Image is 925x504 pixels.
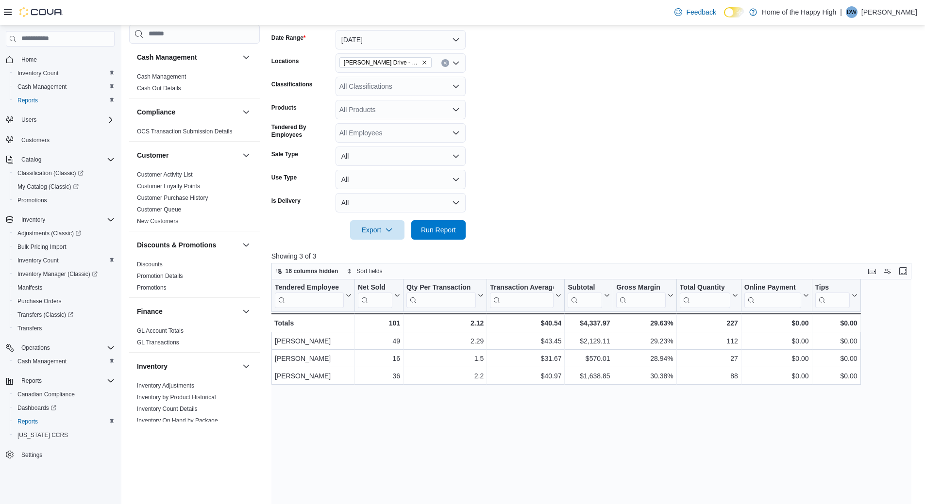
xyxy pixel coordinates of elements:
a: Cash Management [137,73,186,80]
label: Products [271,104,297,112]
span: Classification (Classic) [17,169,84,177]
span: [PERSON_NAME] Drive - Friendly Stranger [344,58,420,67]
span: Inventory Count [17,257,59,264]
span: Classification (Classic) [14,167,115,179]
div: 29.23% [616,335,673,347]
button: Reports [10,94,118,107]
span: Cash Management [17,358,67,365]
label: Classifications [271,81,313,88]
div: Tips [815,283,849,293]
span: Promotions [14,195,115,206]
span: Canadian Compliance [14,389,115,400]
button: Open list of options [452,82,460,90]
div: 29.63% [616,317,673,329]
button: Online Payment [744,283,809,308]
div: Net Sold [358,283,392,293]
a: Home [17,54,41,65]
span: Export [356,220,399,240]
div: 2.29 [406,335,484,347]
button: Home [2,52,118,66]
p: Showing 3 of 3 [271,251,918,261]
h3: Cash Management [137,52,197,62]
button: Inventory [2,213,118,227]
button: Transfers [10,322,118,335]
button: Remove Dundas - Osler Drive - Friendly Stranger from selection in this group [421,60,427,65]
span: Promotion Details [137,272,183,280]
a: Discounts [137,261,163,268]
span: Catalog [17,154,115,165]
button: Display options [882,265,893,277]
button: Inventory [137,361,238,371]
a: Settings [17,449,46,461]
button: [US_STATE] CCRS [10,428,118,442]
span: Inventory Manager (Classic) [14,268,115,280]
button: Customer [137,150,238,160]
div: Transaction Average [490,283,554,308]
label: Use Type [271,174,297,181]
a: Transfers (Classic) [10,308,118,322]
span: Customer Queue [137,206,181,213]
span: Reports [14,416,115,427]
a: My Catalog (Classic) [10,180,118,194]
div: [PERSON_NAME] [275,335,352,347]
span: Dashboards [17,404,56,412]
a: Canadian Compliance [14,389,79,400]
span: Inventory Adjustments [137,382,194,390]
button: Enter fullscreen [897,265,909,277]
div: $0.00 [815,317,857,329]
div: $0.00 [744,317,809,329]
div: [PERSON_NAME] [275,370,352,382]
button: Compliance [137,107,238,117]
span: Customers [17,133,115,146]
button: Cash Management [10,355,118,368]
div: $0.00 [744,335,809,347]
button: Inventory [17,214,49,226]
button: Inventory Count [10,254,118,267]
button: Open list of options [452,129,460,137]
a: Dashboards [10,401,118,415]
button: Tendered Employee [275,283,352,308]
span: Home [17,53,115,65]
a: Adjustments (Classic) [10,227,118,240]
span: Inventory by Product Historical [137,393,216,401]
nav: Complex example [6,49,115,487]
span: Promotions [17,196,47,204]
input: Dark Mode [724,7,744,17]
span: New Customers [137,217,178,225]
span: Settings [21,451,42,459]
a: Purchase Orders [14,295,66,307]
button: Compliance [240,106,252,118]
h3: Discounts & Promotions [137,240,216,250]
div: $0.00 [815,353,857,364]
span: Dundas - Osler Drive - Friendly Stranger [339,57,432,68]
span: Inventory Count [17,69,59,77]
a: Dashboards [14,402,60,414]
button: Users [17,114,40,126]
span: Adjustments (Classic) [17,229,81,237]
a: Promotion Details [137,273,183,279]
div: 1.5 [406,353,484,364]
a: Inventory Count [14,255,63,266]
button: Export [350,220,404,240]
a: Transfers [14,323,46,334]
div: $0.00 [744,353,809,364]
img: Cova [19,7,63,17]
button: Inventory Count [10,66,118,80]
button: Customers [2,132,118,146]
button: Qty Per Transaction [406,283,484,308]
button: Discounts & Promotions [137,240,238,250]
a: Classification (Classic) [10,166,118,180]
span: My Catalog (Classic) [17,183,79,191]
span: Users [17,114,115,126]
div: Totals [274,317,352,329]
a: Classification (Classic) [14,167,87,179]
div: $0.00 [815,335,857,347]
span: Canadian Compliance [17,390,75,398]
span: Purchase Orders [14,295,115,307]
div: $4,337.97 [568,317,610,329]
div: 27 [679,353,738,364]
button: Keyboard shortcuts [866,265,878,277]
p: Home of the Happy High [762,6,836,18]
